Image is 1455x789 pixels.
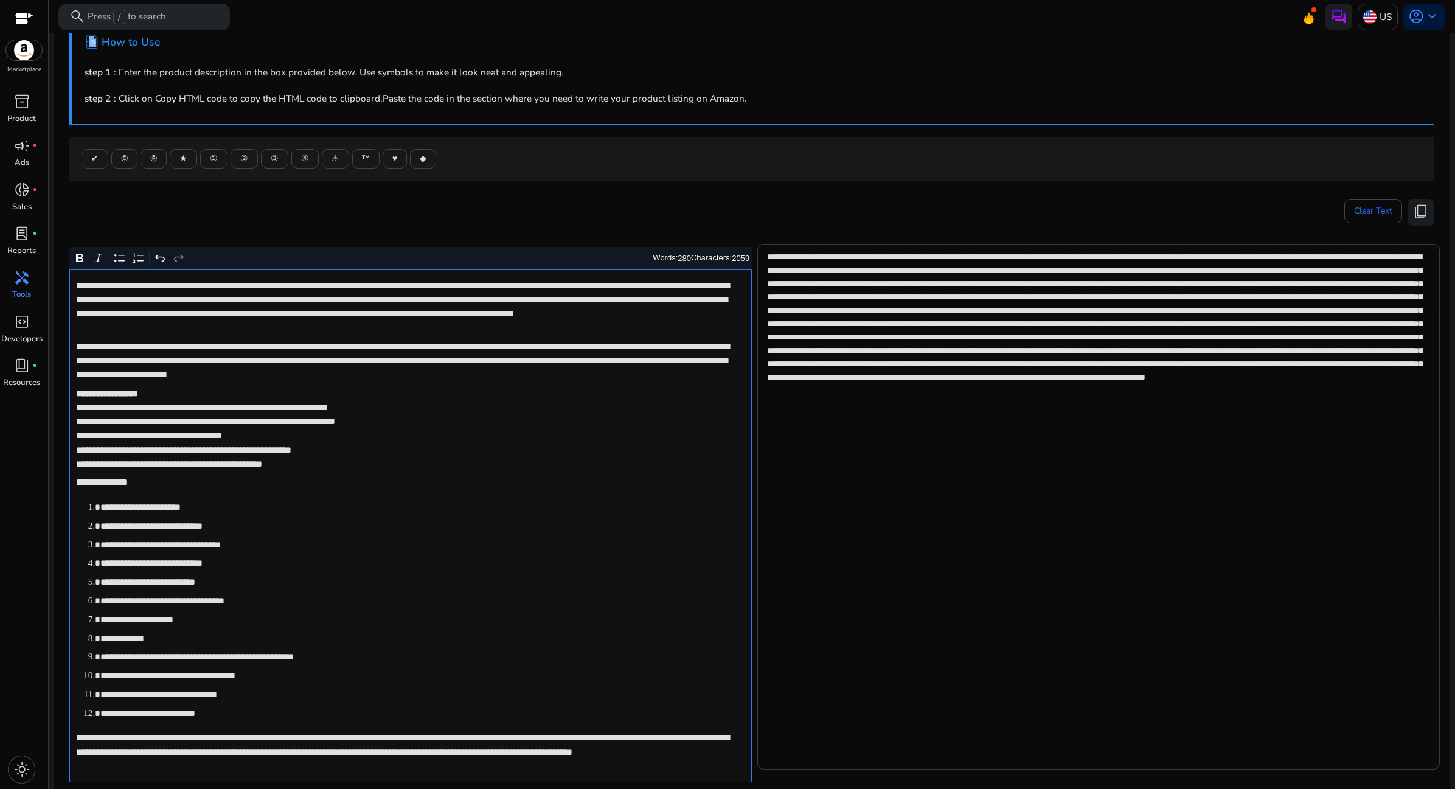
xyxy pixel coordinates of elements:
button: ② [231,149,258,169]
span: light_mode [14,762,30,777]
span: ® [150,152,157,165]
span: keyboard_arrow_down [1424,9,1440,24]
span: handyman [14,270,30,286]
span: ② [240,152,248,165]
span: content_copy [1413,204,1429,220]
img: amazon.svg [6,40,43,60]
span: donut_small [14,182,30,198]
span: campaign [14,138,30,154]
span: ✔ [91,152,99,165]
p: Reports [7,245,36,257]
p: Ads [15,157,29,169]
span: fiber_manual_record [32,231,38,237]
p: Sales [12,201,32,214]
button: ⚠ [322,149,349,169]
span: ♥ [392,152,397,165]
p: Resources [3,377,40,389]
span: lab_profile [14,226,30,242]
p: Press to search [88,10,166,24]
p: : Click on Copy HTML code to copy the HTML code to clipboard.Paste the code in the section where ... [85,91,1422,105]
label: 280 [678,254,691,263]
button: Clear Text [1344,199,1402,223]
span: ◆ [420,152,426,165]
span: account_circle [1408,9,1424,24]
button: ® [141,149,167,169]
span: fiber_manual_record [32,187,38,193]
h4: How to Use [102,36,160,49]
button: ① [200,149,227,169]
p: US [1380,6,1392,27]
span: code_blocks [14,314,30,330]
div: Words: Characters: [653,251,749,266]
p: Developers [1,333,43,346]
span: ⚠ [332,152,339,165]
span: book_4 [14,358,30,374]
span: / [113,10,125,24]
p: : Enter the product description in the box provided below. Use symbols to make it look neat and a... [85,65,1422,79]
span: ④ [301,152,309,165]
span: © [121,152,128,165]
span: ★ [179,152,187,165]
span: ③ [271,152,279,165]
div: Editor toolbar [69,247,752,270]
b: step 2 [85,92,111,105]
span: inventory_2 [14,94,30,109]
button: ✔ [82,149,108,169]
button: ™ [352,149,380,169]
label: 2059 [732,254,749,263]
img: us.svg [1363,10,1377,24]
span: fiber_manual_record [32,143,38,148]
button: ◆ [410,149,436,169]
button: ★ [170,149,197,169]
b: step 1 [85,66,111,78]
button: ③ [261,149,288,169]
button: content_copy [1408,199,1434,226]
button: © [111,149,137,169]
button: ④ [291,149,319,169]
span: ™ [362,152,370,165]
button: ♥ [383,149,407,169]
span: search [69,9,85,24]
span: ① [210,152,218,165]
div: Rich Text Editor. Editing area: main. Press Alt+0 for help. [69,269,752,782]
p: Product [7,113,36,125]
span: fiber_manual_record [32,363,38,369]
p: Marketplace [7,65,41,74]
span: Clear Text [1354,199,1392,223]
p: Tools [12,289,31,301]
